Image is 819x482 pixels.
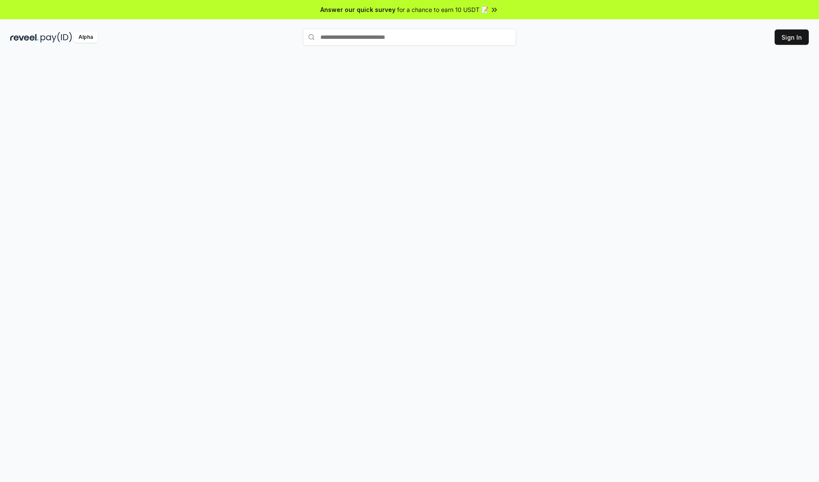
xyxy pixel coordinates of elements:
span: Answer our quick survey [320,5,395,14]
img: reveel_dark [10,32,39,43]
div: Alpha [74,32,98,43]
span: for a chance to earn 10 USDT 📝 [397,5,488,14]
img: pay_id [41,32,72,43]
button: Sign In [775,29,809,45]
